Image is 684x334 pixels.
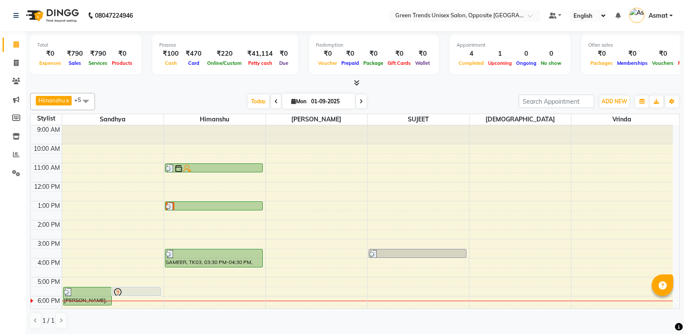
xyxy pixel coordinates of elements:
div: ₹100 [159,49,182,59]
div: ₹41,114 [244,49,276,59]
span: Cash [163,60,179,66]
div: SAMEER, TK03, 03:30 PM-04:00 PM, Haircut - Basic [369,249,466,258]
span: Memberships [615,60,650,66]
span: Packages [588,60,615,66]
span: Sandhya [62,114,164,125]
div: [PERSON_NAME], TK05, 05:30 PM-06:30 PM, Threading (F) - Eyebrow,Threading (F) - Upperlip [63,287,112,305]
div: ₹790 [86,49,110,59]
div: 11:00 AM [32,163,62,172]
div: Stylist [31,114,62,123]
img: logo [22,3,81,28]
div: ₹790 [63,49,86,59]
div: ₹0 [413,49,432,59]
div: ₹0 [110,49,135,59]
span: Today [248,95,269,108]
div: 12:00 PM [32,182,62,191]
div: Raj, TK01, 01:00 PM-01:30 PM, Haircut - Basic [165,202,262,210]
span: Wallet [413,60,432,66]
div: ₹0 [615,49,650,59]
div: 5:00 PM [36,277,62,286]
input: 2025-09-01 [309,95,352,108]
div: SAMEER, TK03, 03:30 PM-04:30 PM, Haircut - Basic,[PERSON_NAME] Styling [165,249,262,267]
div: 9:00 AM [35,125,62,134]
span: SUJEET [368,114,469,125]
div: ₹0 [650,49,676,59]
span: Vrinda [571,114,673,125]
span: Products [110,60,135,66]
span: Gift Cards [385,60,413,66]
span: Sales [66,60,83,66]
span: Card [186,60,202,66]
span: Services [86,60,110,66]
button: ADD NEW [599,95,629,108]
span: +5 [74,96,88,103]
span: Mon [289,98,309,105]
span: Upcoming [486,60,514,66]
span: [PERSON_NAME] [266,114,367,125]
span: Package [361,60,385,66]
div: 10:00 AM [32,144,62,153]
div: 1:00 PM [36,201,62,210]
div: 4:00 PM [36,258,62,267]
span: Voucher [316,60,339,66]
span: Ongoing [514,60,539,66]
div: [PERSON_NAME], TK04, 05:30 PM-06:00 PM, Threading (F) - Eyebrow [112,287,161,296]
div: 4 [457,49,486,59]
div: 1 [486,49,514,59]
b: 08047224946 [95,3,133,28]
div: ₹0 [385,49,413,59]
iframe: chat widget [648,299,675,325]
div: Appointment [457,41,564,49]
div: ₹0 [37,49,63,59]
div: ₹0 [339,49,361,59]
span: Completed [457,60,486,66]
div: 0 [514,49,539,59]
span: [DEMOGRAPHIC_DATA] [470,114,571,125]
span: 1 / 1 [42,316,54,325]
span: Vouchers [650,60,676,66]
div: 0 [539,49,564,59]
span: Petty cash [246,60,274,66]
div: Total [37,41,135,49]
span: Due [277,60,290,66]
div: 6:00 PM [36,296,62,305]
div: ₹0 [276,49,291,59]
input: Search Appointment [519,95,594,108]
span: Expenses [37,60,63,66]
div: ₹0 [588,49,615,59]
span: Himanshu [38,97,65,104]
img: Asmat [629,8,644,23]
span: Online/Custom [205,60,244,66]
div: ₹0 [316,49,339,59]
span: Asmat [649,11,668,20]
div: 2:00 PM [36,220,62,229]
span: No show [539,60,564,66]
div: Finance [159,41,291,49]
div: ₹470 [182,49,205,59]
span: Himanshu [164,114,265,125]
span: Prepaid [339,60,361,66]
div: 3:00 PM [36,239,62,248]
div: Pankaj, TK02, 11:00 AM-11:30 AM, [PERSON_NAME] Styling [165,164,262,172]
div: ₹220 [205,49,244,59]
a: x [65,97,69,104]
span: ADD NEW [602,98,627,105]
div: Redemption [316,41,432,49]
div: ₹0 [361,49,385,59]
